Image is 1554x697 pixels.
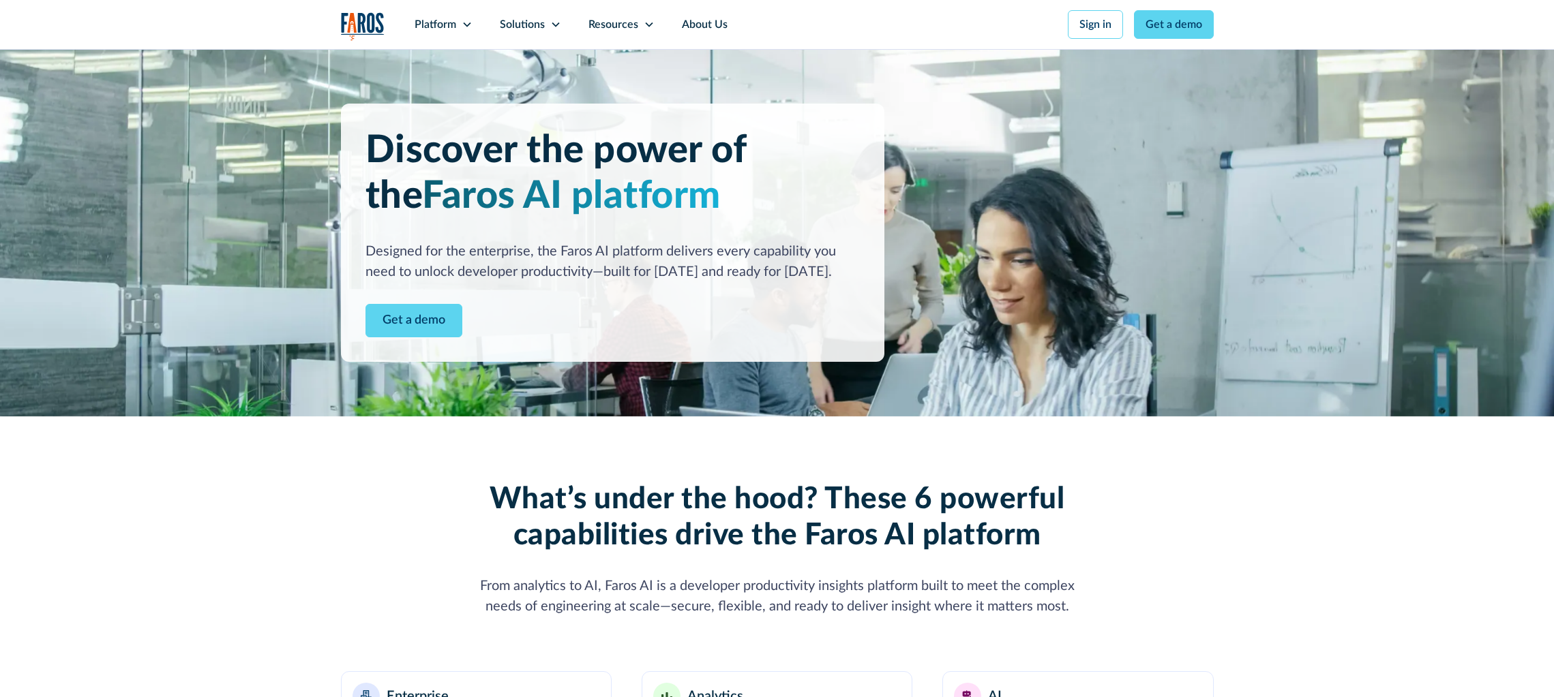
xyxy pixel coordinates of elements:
[464,482,1091,554] h2: What’s under the hood? These 6 powerful capabilities drive the Faros AI platform
[365,241,860,282] div: Designed for the enterprise, the Faros AI platform delivers every capability you need to unlock d...
[341,12,385,40] img: Logo of the analytics and reporting company Faros.
[500,16,545,33] div: Solutions
[422,177,721,215] span: Faros AI platform
[1134,10,1214,39] a: Get a demo
[341,12,385,40] a: home
[588,16,638,33] div: Resources
[365,128,860,219] h1: Discover the power of the
[464,576,1091,617] div: From analytics to AI, Faros AI is a developer productivity insights platform built to meet the co...
[1068,10,1123,39] a: Sign in
[415,16,456,33] div: Platform
[365,304,462,337] a: Contact Modal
